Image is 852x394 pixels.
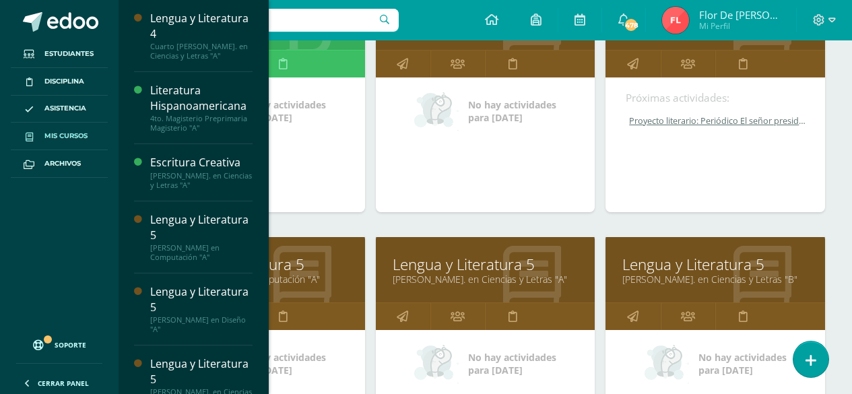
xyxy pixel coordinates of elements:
span: No hay actividades para [DATE] [468,98,556,124]
a: Lengua y Literatura 4Cuarto [PERSON_NAME]. en Ciencias y Letras "A" [150,11,253,61]
span: No hay actividades para [DATE] [698,351,787,376]
span: Disciplina [44,76,84,87]
a: Proyecto literario: Periódico El señor presidente [626,115,806,127]
span: 478 [624,18,638,32]
a: Estudiantes [11,40,108,68]
div: [PERSON_NAME] en Diseño "A" [150,315,253,334]
span: No hay actividades para [DATE] [238,351,326,376]
div: Lengua y Literatura 5 [150,212,253,243]
a: Lengua y Literatura 5[PERSON_NAME] en Diseño "A" [150,284,253,334]
div: Lengua y Literatura 5 [150,356,253,387]
span: Mi Perfil [699,20,780,32]
a: Asistencia [11,96,108,123]
a: Lengua y Literatura 5 [622,254,808,275]
a: Disciplina [11,68,108,96]
span: Flor de [PERSON_NAME] [699,8,780,22]
img: no_activities_small.png [645,343,689,384]
div: 4to. Magisterio Preprimaria Magisterio "A" [150,114,253,133]
img: no_activities_small.png [414,343,459,384]
span: Soporte [55,340,86,350]
span: Cerrar panel [38,379,89,388]
span: Archivos [44,158,81,169]
a: [PERSON_NAME]. en Ciencias y Letras "A" [393,273,579,286]
div: Próximas actividades: [626,91,805,105]
div: Lengua y Literatura 5 [150,284,253,315]
a: Lengua y Literatura 5[PERSON_NAME] en Computación "A" [150,212,253,262]
div: [PERSON_NAME] en Computación "A" [150,243,253,262]
a: Escritura Creativa[PERSON_NAME]. en Ciencias y Letras "A" [150,155,253,189]
span: Mis cursos [44,131,88,141]
img: no_activities_small.png [414,91,459,131]
span: No hay actividades para [DATE] [468,351,556,376]
img: 2be2b2475b724b65a096f836eafaa4c0.png [662,7,689,34]
div: Escritura Creativa [150,155,253,170]
a: Mis cursos [11,123,108,150]
a: [PERSON_NAME]. en Ciencias y Letras "B" [622,273,808,286]
a: Soporte [16,327,102,360]
a: Lengua y Literatura 5 [393,254,579,275]
span: No hay actividades para [DATE] [238,98,326,124]
div: Lengua y Literatura 4 [150,11,253,42]
span: Estudiantes [44,48,94,59]
span: Asistencia [44,103,86,114]
a: Literatura Hispanoamericana4to. Magisterio Preprimaria Magisterio "A" [150,83,253,133]
div: Cuarto [PERSON_NAME]. en Ciencias y Letras "A" [150,42,253,61]
a: Archivos [11,150,108,178]
div: [PERSON_NAME]. en Ciencias y Letras "A" [150,171,253,190]
div: Literatura Hispanoamericana [150,83,253,114]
